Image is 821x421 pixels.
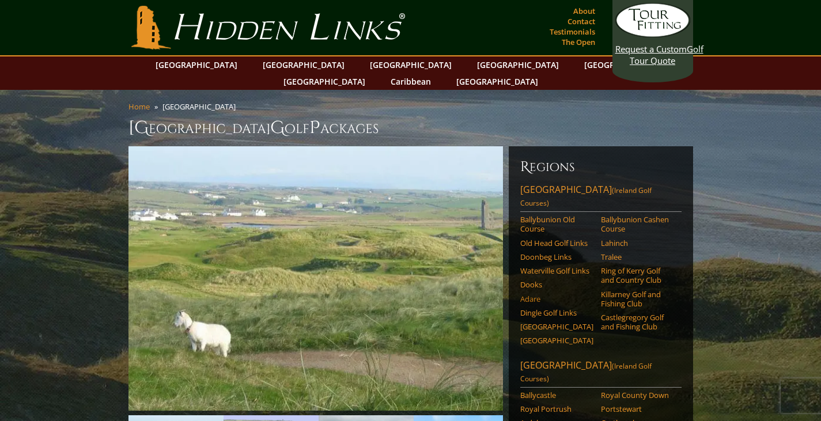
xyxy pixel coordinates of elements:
[520,294,593,304] a: Adare
[150,56,243,73] a: [GEOGRAPHIC_DATA]
[520,215,593,234] a: Ballybunion Old Course
[451,73,544,90] a: [GEOGRAPHIC_DATA]
[128,116,693,139] h1: [GEOGRAPHIC_DATA] olf ackages
[601,313,674,332] a: Castlegregory Golf and Fishing Club
[520,336,593,345] a: [GEOGRAPHIC_DATA]
[278,73,371,90] a: [GEOGRAPHIC_DATA]
[520,404,593,414] a: Royal Portrush
[520,238,593,248] a: Old Head Golf Links
[570,3,598,19] a: About
[128,101,150,112] a: Home
[615,43,687,55] span: Request a Custom
[601,404,674,414] a: Portstewart
[520,322,593,331] a: [GEOGRAPHIC_DATA]
[559,34,598,50] a: The Open
[520,361,652,384] span: (Ireland Golf Courses)
[520,158,682,176] h6: Regions
[520,183,682,212] a: [GEOGRAPHIC_DATA](Ireland Golf Courses)
[615,3,690,66] a: Request a CustomGolf Tour Quote
[601,215,674,234] a: Ballybunion Cashen Course
[364,56,457,73] a: [GEOGRAPHIC_DATA]
[520,390,593,400] a: Ballycastle
[520,359,682,388] a: [GEOGRAPHIC_DATA](Ireland Golf Courses)
[601,252,674,261] a: Tralee
[385,73,437,90] a: Caribbean
[520,280,593,289] a: Dooks
[601,238,674,248] a: Lahinch
[565,13,598,29] a: Contact
[270,116,285,139] span: G
[520,266,593,275] a: Waterville Golf Links
[601,266,674,285] a: Ring of Kerry Golf and Country Club
[520,252,593,261] a: Doonbeg Links
[601,290,674,309] a: Killarney Golf and Fishing Club
[547,24,598,40] a: Testimonials
[257,56,350,73] a: [GEOGRAPHIC_DATA]
[520,185,652,208] span: (Ireland Golf Courses)
[471,56,565,73] a: [GEOGRAPHIC_DATA]
[601,390,674,400] a: Royal County Down
[309,116,320,139] span: P
[578,56,672,73] a: [GEOGRAPHIC_DATA]
[162,101,240,112] li: [GEOGRAPHIC_DATA]
[520,308,593,317] a: Dingle Golf Links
